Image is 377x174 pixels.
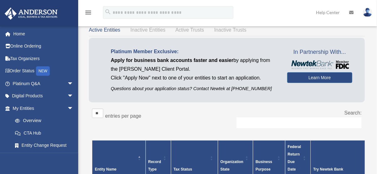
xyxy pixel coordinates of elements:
p: by applying from the [PERSON_NAME] Client Portal. [111,56,278,74]
span: Active Entities [89,27,120,33]
a: Online Ordering [4,40,83,53]
a: Tax Organizers [4,52,83,65]
a: Overview [9,115,77,127]
i: menu [84,9,92,16]
a: My Entitiesarrow_drop_down [4,102,80,115]
span: Federal Return Due Date [288,145,301,171]
a: Platinum Q&Aarrow_drop_down [4,77,83,90]
div: NEW [36,66,50,76]
span: arrow_drop_down [67,90,80,103]
span: Inactive Trusts [214,27,247,33]
span: Business Purpose [256,160,272,171]
p: Platinum Member Exclusive: [111,47,278,56]
img: User Pic [363,8,372,17]
a: CTA Hub [9,127,80,139]
img: Anderson Advisors Platinum Portal [3,8,59,20]
span: arrow_drop_down [67,77,80,90]
span: Tax Status [174,167,192,171]
p: Click "Apply Now" next to one of your entities to start an application. [111,74,278,82]
span: Inactive Entities [130,27,166,33]
a: Home [4,28,83,40]
a: Binder Walkthrough [9,151,80,164]
i: search [104,8,111,15]
a: Digital Productsarrow_drop_down [4,90,83,102]
span: In Partnership With... [287,47,352,57]
span: Organization State [221,160,243,171]
a: Entity Change Request [9,139,80,152]
div: Try Newtek Bank [313,166,369,173]
span: arrow_drop_down [67,102,80,115]
a: Order StatusNEW [4,65,83,78]
img: NewtekBankLogoSM.png [290,60,349,69]
a: Learn More [287,72,352,83]
label: Search: [344,110,362,115]
span: Record Type [148,160,161,171]
span: Entity Name [95,167,116,171]
a: menu [84,11,92,16]
span: Active Trusts [176,27,204,33]
label: entries per page [105,113,141,119]
p: Questions about your application status? Contact Newtek at [PHONE_NUMBER] [111,85,278,93]
span: Apply for business bank accounts faster and easier [111,58,233,63]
